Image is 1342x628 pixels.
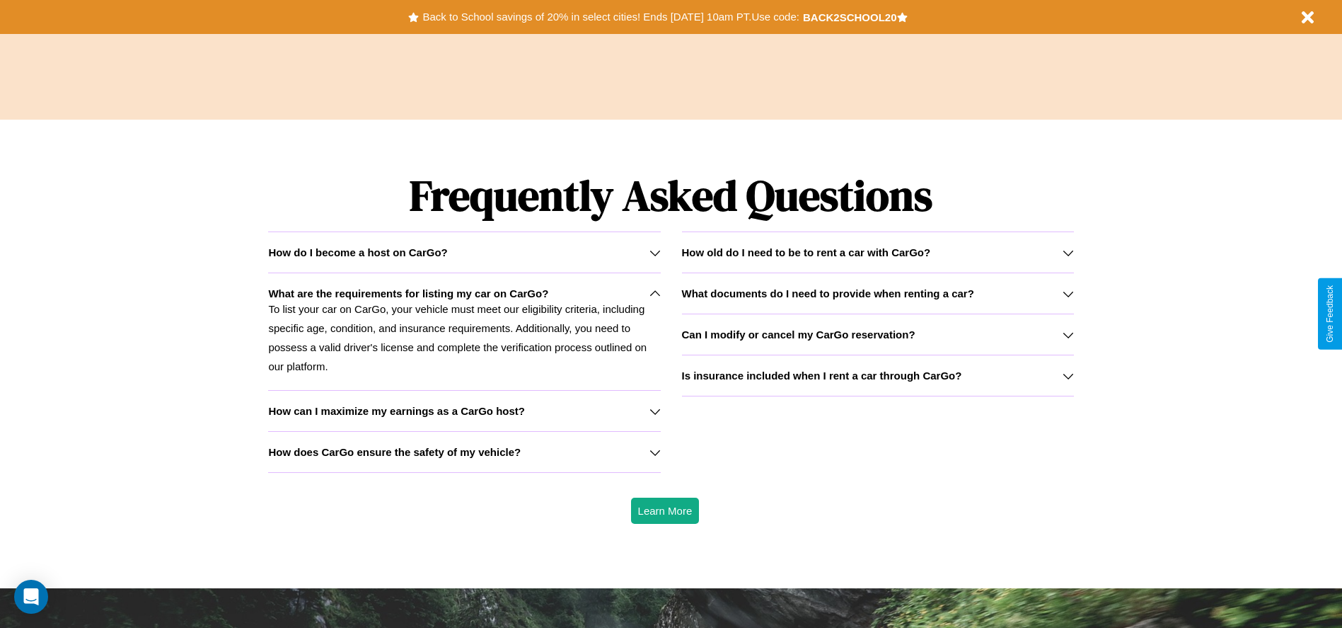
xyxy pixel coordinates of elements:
[268,159,1073,232] h1: Frequently Asked Questions
[14,580,48,614] div: Open Intercom Messenger
[268,446,521,458] h3: How does CarGo ensure the safety of my vehicle?
[268,246,447,258] h3: How do I become a host on CarGo?
[419,7,802,27] button: Back to School savings of 20% in select cities! Ends [DATE] 10am PT.Use code:
[268,299,660,376] p: To list your car on CarGo, your vehicle must meet our eligibility criteria, including specific ag...
[1325,285,1335,343] div: Give Feedback
[803,11,897,23] b: BACK2SCHOOL20
[268,287,548,299] h3: What are the requirements for listing my car on CarGo?
[682,287,974,299] h3: What documents do I need to provide when renting a car?
[682,246,931,258] h3: How old do I need to be to rent a car with CarGo?
[682,370,962,382] h3: Is insurance included when I rent a car through CarGo?
[631,498,700,524] button: Learn More
[682,329,915,341] h3: Can I modify or cancel my CarGo reservation?
[268,405,525,417] h3: How can I maximize my earnings as a CarGo host?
